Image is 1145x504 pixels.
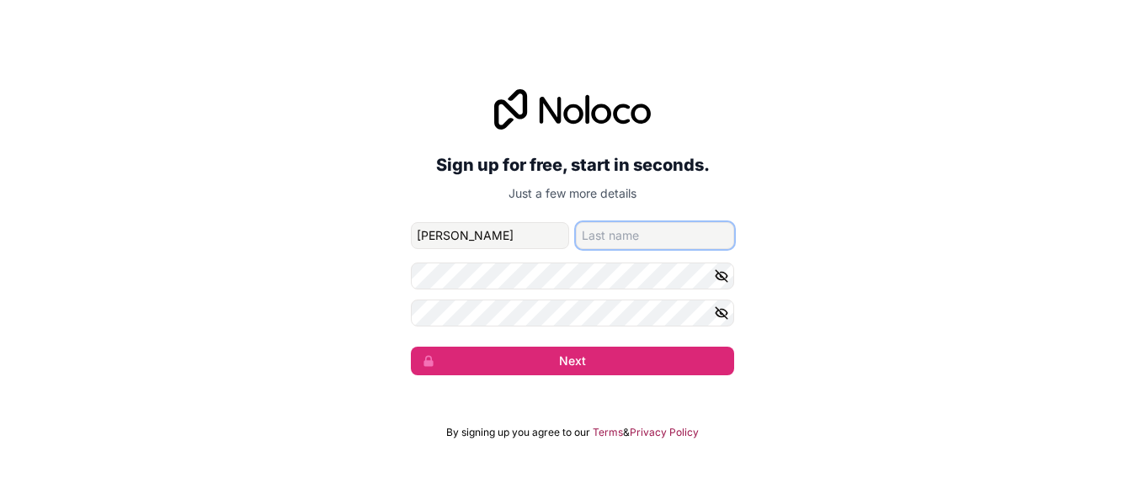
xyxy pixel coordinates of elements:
input: given-name [411,222,569,249]
a: Terms [593,426,623,439]
input: family-name [576,222,734,249]
span: & [623,426,630,439]
a: Privacy Policy [630,426,699,439]
input: Password [411,263,734,289]
span: By signing up you agree to our [446,426,590,439]
h2: Sign up for free, start in seconds. [411,150,734,180]
p: Just a few more details [411,185,734,202]
input: Confirm password [411,300,734,326]
button: Next [411,347,734,375]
